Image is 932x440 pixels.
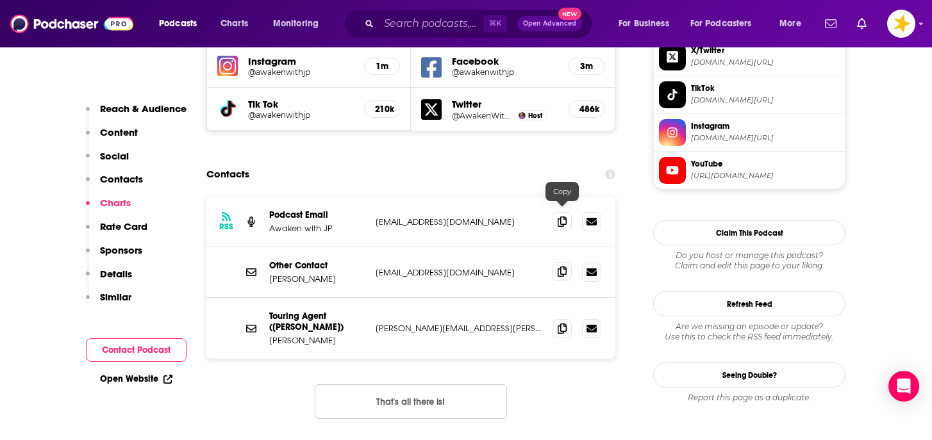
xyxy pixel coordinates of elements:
a: @awakenwithjp [248,67,354,77]
button: open menu [264,13,335,34]
div: Claim and edit this page to your liking. [653,250,845,271]
span: For Business [619,15,669,33]
span: tiktok.com/@awakenwithjp [691,95,840,105]
p: Other Contact [269,260,365,271]
h5: 486k [579,104,594,115]
button: Similar [86,291,131,314]
span: For Podcasters [690,15,752,33]
a: Open Website [100,373,172,384]
span: YouTube [691,158,840,170]
input: Search podcasts, credits, & more... [379,13,483,34]
p: Similar [100,291,131,303]
a: Seeing Double? [653,363,845,387]
a: Charts [212,13,256,34]
a: YouTube[URL][DOMAIN_NAME] [659,157,840,184]
span: Open Advanced [523,20,576,27]
a: Show notifications dropdown [852,13,872,35]
div: Copy [545,182,579,201]
span: Charts [221,15,248,33]
div: Search podcasts, credits, & more... [356,9,605,38]
button: Open AdvancedNew [517,16,582,31]
h5: Tik Tok [248,98,354,110]
a: Instagram[DOMAIN_NAME][URL] [659,119,840,146]
h5: Facebook [452,55,558,67]
span: Logged in as Spreaker_Prime [887,10,915,38]
span: https://www.youtube.com/@AwakenWithJP [691,171,840,181]
p: Contacts [100,173,143,185]
h3: RSS [219,222,233,232]
div: Are we missing an episode or update? Use this to check the RSS feed immediately. [653,322,845,342]
p: Podcast Email [269,209,365,220]
div: Report this page as a duplicate. [653,393,845,403]
p: Social [100,150,129,162]
h5: Twitter [452,98,558,110]
button: Refresh Feed [653,291,845,316]
button: Reach & Audience [86,102,187,126]
button: Content [86,126,138,150]
img: JP Sears [519,112,526,119]
p: [PERSON_NAME] [269,335,365,346]
span: TikTok [691,83,840,94]
span: Monitoring [273,15,319,33]
button: open menu [770,13,817,34]
button: open menu [682,13,770,34]
a: @awakenwithjp [248,110,354,120]
button: Details [86,268,132,291]
button: Contact Podcast [86,338,187,362]
p: Content [100,126,138,138]
h2: Contacts [206,162,249,186]
p: Sponsors [100,244,142,256]
img: Podchaser - Follow, Share and Rate Podcasts [10,12,133,36]
a: Show notifications dropdown [820,13,842,35]
img: User Profile [887,10,915,38]
button: Rate Card [86,220,147,244]
button: Show profile menu [887,10,915,38]
img: iconImage [217,56,238,76]
p: Reach & Audience [100,102,187,115]
a: TikTok[DOMAIN_NAME][URL] [659,81,840,108]
a: @AwakenWithJP [452,111,513,120]
p: [EMAIL_ADDRESS][DOMAIN_NAME] [376,267,542,278]
span: New [558,8,581,20]
span: instagram.com/awakenwithjp [691,133,840,143]
p: Awaken with JP [269,223,365,234]
h5: 210k [375,104,389,115]
button: Claim This Podcast [653,220,845,245]
p: Touring Agent ([PERSON_NAME]) [269,311,365,332]
span: Do you host or manage this podcast? [653,250,845,261]
h5: 1m [375,61,389,72]
button: open menu [150,13,213,34]
button: open menu [610,13,685,34]
span: twitter.com/AwakenWithJP [691,58,840,67]
h5: 3m [579,61,594,72]
button: Charts [86,197,131,220]
span: Host [528,111,542,120]
p: [EMAIL_ADDRESS][DOMAIN_NAME] [376,216,542,227]
h5: Instagram [248,55,354,67]
button: Sponsors [86,244,142,268]
span: More [779,15,801,33]
a: X/Twitter[DOMAIN_NAME][URL] [659,44,840,70]
p: Details [100,268,132,280]
p: [PERSON_NAME] [269,273,365,284]
p: [PERSON_NAME][EMAIL_ADDRESS][PERSON_NAME][DOMAIN_NAME] [376,323,542,334]
span: Instagram [691,120,840,132]
a: @awakenwithjp [452,67,558,77]
button: Nothing here. [315,384,507,419]
span: ⌘ K [483,15,507,32]
button: Social [86,150,129,174]
p: Rate Card [100,220,147,232]
p: Charts [100,197,131,209]
button: Contacts [86,173,143,197]
div: Open Intercom Messenger [888,371,919,402]
span: X/Twitter [691,45,840,56]
span: Podcasts [159,15,197,33]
